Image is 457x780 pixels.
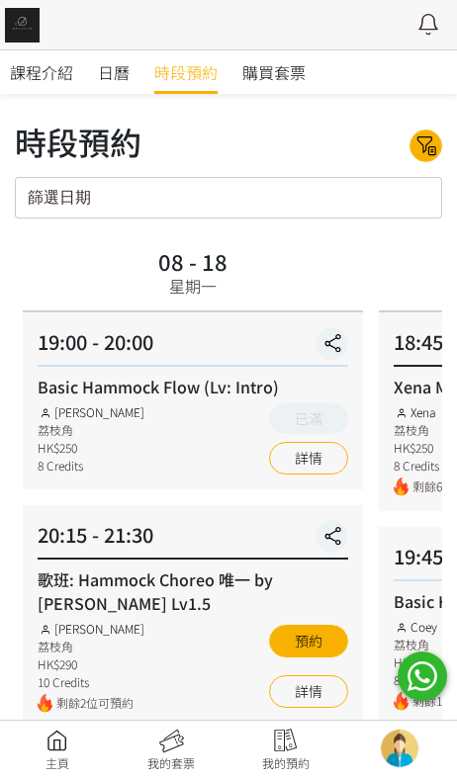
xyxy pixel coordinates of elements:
[15,118,141,165] div: 時段預約
[158,250,228,272] div: 08 - 18
[38,655,144,673] div: HK$290
[154,50,218,94] a: 時段預約
[154,60,218,84] span: 時段預約
[394,477,409,496] img: fire.png
[38,620,144,638] div: [PERSON_NAME]
[269,675,348,708] a: 詳情
[38,520,348,560] div: 20:15 - 21:30
[38,375,348,398] div: Basic Hammock Flow (Lv: Intro)
[269,403,348,434] button: 已滿
[56,694,144,713] span: 剩餘2位可預約
[38,403,144,421] div: [PERSON_NAME]
[38,327,348,367] div: 19:00 - 20:00
[98,60,130,84] span: 日曆
[38,694,52,713] img: fire.png
[169,274,217,298] div: 星期一
[394,692,409,711] img: fire.png
[242,60,306,84] span: 購買套票
[269,442,348,475] a: 詳情
[10,50,73,94] a: 課程介紹
[38,457,144,475] div: 8 Credits
[242,50,306,94] a: 購買套票
[38,421,144,439] div: 荔枝角
[38,439,144,457] div: HK$250
[15,177,442,218] input: 篩選日期
[98,50,130,94] a: 日曆
[38,673,144,691] div: 10 Credits
[269,625,348,657] button: 預約
[10,60,73,84] span: 課程介紹
[38,567,348,615] div: 歌班: Hammock Choreo 唯一 by [PERSON_NAME] Lv1.5
[38,638,144,655] div: 荔枝角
